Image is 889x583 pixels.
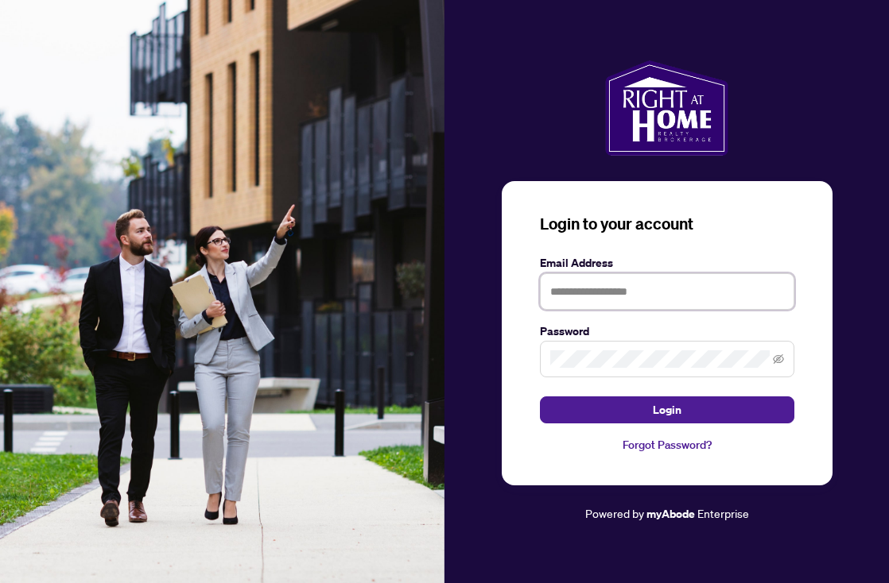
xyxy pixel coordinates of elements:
a: myAbode [646,505,695,523]
h3: Login to your account [540,213,794,235]
label: Password [540,322,794,340]
span: Enterprise [697,506,749,520]
span: Powered by [585,506,644,520]
label: Email Address [540,254,794,272]
a: Forgot Password? [540,436,794,454]
button: Login [540,396,794,423]
img: ma-logo [605,60,728,156]
span: Login [653,397,681,423]
span: eye-invisible [773,353,784,365]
